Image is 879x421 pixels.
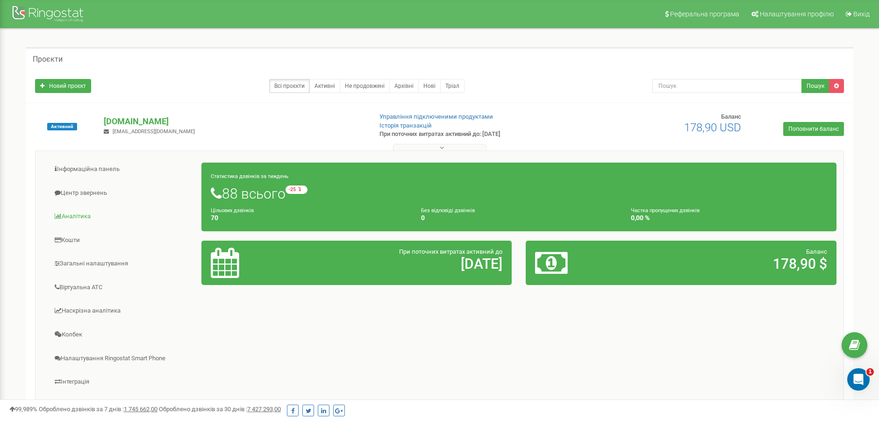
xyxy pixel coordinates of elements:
[421,207,475,214] small: Без відповіді дзвінків
[211,173,288,179] small: Статистика дзвінків за тиждень
[631,214,827,221] h4: 0,00 %
[43,276,202,299] a: Віртуальна АТС
[47,123,77,130] span: Активний
[801,79,829,93] button: Пошук
[43,158,202,181] a: Інформаційна панель
[9,406,37,413] span: 99,989%
[104,115,364,128] p: [DOMAIN_NAME]
[211,186,827,201] h1: 88 всього
[113,128,195,135] span: [EMAIL_ADDRESS][DOMAIN_NAME]
[440,79,465,93] a: Тріал
[269,79,310,93] a: Всі проєкти
[806,248,827,255] span: Баланс
[637,256,827,271] h2: 178,90 $
[247,406,281,413] u: 7 427 293,00
[211,207,254,214] small: Цільових дзвінків
[309,79,340,93] a: Активні
[124,406,157,413] u: 1 745 662,00
[379,113,493,120] a: Управління підключеними продуктами
[847,368,870,391] iframe: Intercom live chat
[783,122,844,136] a: Поповнити баланс
[211,214,407,221] h4: 70
[389,79,419,93] a: Архівні
[43,182,202,205] a: Центр звернень
[33,55,63,64] h5: Проєкти
[43,394,202,417] a: Mini CRM
[399,248,502,255] span: При поточних витратах активний до
[43,371,202,393] a: Інтеграція
[43,252,202,275] a: Загальні налаштування
[43,205,202,228] a: Аналiтика
[418,79,441,93] a: Нові
[43,347,202,370] a: Налаштування Ringostat Smart Phone
[631,207,700,214] small: Частка пропущених дзвінків
[760,10,834,18] span: Налаштування профілю
[35,79,91,93] a: Новий проєкт
[670,10,739,18] span: Реферальна програма
[43,323,202,346] a: Колбек
[379,130,571,139] p: При поточних витратах активний до: [DATE]
[43,229,202,252] a: Кошти
[421,214,617,221] h4: 0
[853,10,870,18] span: Вихід
[159,406,281,413] span: Оброблено дзвінків за 30 днів :
[721,113,741,120] span: Баланс
[379,122,432,129] a: Історія транзакцій
[313,256,502,271] h2: [DATE]
[340,79,390,93] a: Не продовжені
[39,406,157,413] span: Оброблено дзвінків за 7 днів :
[684,121,741,134] span: 178,90 USD
[652,79,802,93] input: Пошук
[866,368,874,376] span: 1
[43,300,202,322] a: Наскрізна аналітика
[286,186,307,194] small: -25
